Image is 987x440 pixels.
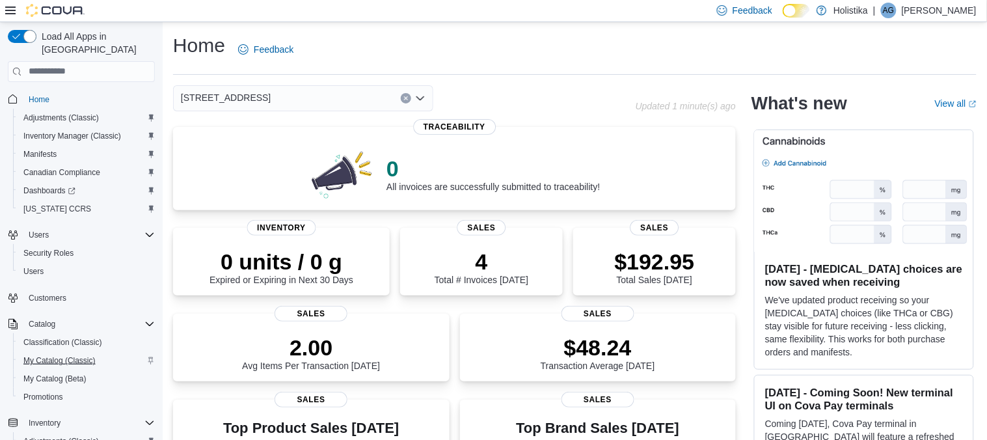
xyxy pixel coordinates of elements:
[23,204,91,214] span: [US_STATE] CCRS
[413,119,496,135] span: Traceability
[18,335,155,350] span: Classification (Classic)
[415,93,426,103] button: Open list of options
[935,98,977,109] a: View allExternal link
[873,3,876,18] p: |
[13,145,160,163] button: Manifests
[883,3,894,18] span: AG
[13,244,160,262] button: Security Roles
[541,335,655,361] p: $48.24
[29,319,55,329] span: Catalog
[457,220,506,236] span: Sales
[23,266,44,277] span: Users
[23,374,87,384] span: My Catalog (Beta)
[636,101,736,111] p: Updated 1 minute(s) ago
[23,392,63,402] span: Promotions
[18,389,68,405] a: Promotions
[561,392,634,407] span: Sales
[751,93,847,114] h2: What's new
[18,146,155,162] span: Manifests
[275,306,347,322] span: Sales
[23,316,61,332] button: Catalog
[733,4,772,17] span: Feedback
[29,94,49,105] span: Home
[23,92,55,107] a: Home
[902,3,977,18] p: [PERSON_NAME]
[561,306,634,322] span: Sales
[173,33,225,59] h1: Home
[18,335,107,350] a: Classification (Classic)
[308,148,376,200] img: 0
[18,264,155,279] span: Users
[3,288,160,307] button: Customers
[275,392,347,407] span: Sales
[23,131,121,141] span: Inventory Manager (Classic)
[18,165,105,180] a: Canadian Compliance
[23,290,155,306] span: Customers
[765,294,963,359] p: We've updated product receiving so your [MEDICAL_DATA] choices (like THCa or CBG) stay visible fo...
[541,335,655,371] div: Transaction Average [DATE]
[210,249,353,285] div: Expired or Expiring in Next 30 Days
[18,353,155,368] span: My Catalog (Classic)
[3,226,160,244] button: Users
[210,249,353,275] p: 0 units / 0 g
[13,109,160,127] button: Adjustments (Classic)
[18,165,155,180] span: Canadian Compliance
[181,90,271,105] span: [STREET_ADDRESS]
[881,3,897,18] div: Amber Glenn
[386,156,600,182] p: 0
[13,351,160,370] button: My Catalog (Classic)
[36,30,155,56] span: Load All Apps in [GEOGRAPHIC_DATA]
[13,262,160,281] button: Users
[13,333,160,351] button: Classification (Classic)
[26,4,85,17] img: Cova
[18,371,155,387] span: My Catalog (Beta)
[23,227,54,243] button: Users
[18,245,155,261] span: Security Roles
[23,290,72,306] a: Customers
[3,315,160,333] button: Catalog
[18,183,81,199] a: Dashboards
[18,264,49,279] a: Users
[29,293,66,303] span: Customers
[23,91,155,107] span: Home
[23,186,75,196] span: Dashboards
[18,201,96,217] a: [US_STATE] CCRS
[233,36,299,62] a: Feedback
[18,110,155,126] span: Adjustments (Classic)
[13,182,160,200] a: Dashboards
[23,355,96,366] span: My Catalog (Classic)
[615,249,695,285] div: Total Sales [DATE]
[18,353,101,368] a: My Catalog (Classic)
[18,128,155,144] span: Inventory Manager (Classic)
[435,249,528,275] p: 4
[18,245,79,261] a: Security Roles
[765,262,963,288] h3: [DATE] - [MEDICAL_DATA] choices are now saved when receiving
[23,149,57,159] span: Manifests
[969,100,977,108] svg: External link
[23,415,66,431] button: Inventory
[386,156,600,192] div: All invoices are successfully submitted to traceability!
[254,43,293,56] span: Feedback
[23,248,74,258] span: Security Roles
[833,3,868,18] p: Holistika
[516,420,679,436] h3: Top Brand Sales [DATE]
[29,230,49,240] span: Users
[13,388,160,406] button: Promotions
[23,316,155,332] span: Catalog
[247,220,316,236] span: Inventory
[18,146,62,162] a: Manifests
[23,227,155,243] span: Users
[765,386,963,412] h3: [DATE] - Coming Soon! New terminal UI on Cova Pay terminals
[18,389,155,405] span: Promotions
[13,200,160,218] button: [US_STATE] CCRS
[435,249,528,285] div: Total # Invoices [DATE]
[615,249,695,275] p: $192.95
[23,167,100,178] span: Canadian Compliance
[401,93,411,103] button: Clear input
[18,110,104,126] a: Adjustments (Classic)
[3,90,160,109] button: Home
[18,183,155,199] span: Dashboards
[29,418,61,428] span: Inventory
[783,4,810,18] input: Dark Mode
